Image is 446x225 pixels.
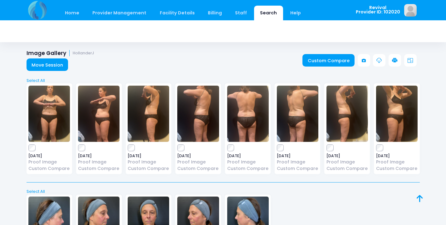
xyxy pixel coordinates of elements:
[404,4,417,17] img: image
[356,5,400,14] span: Revival Provider ID: 102020
[73,51,94,56] small: HollanderJ
[86,6,153,20] a: Provider Management
[277,159,318,165] a: Proof Image
[154,6,201,20] a: Facility Details
[128,159,169,165] a: Proof Image
[177,86,219,142] img: image
[227,86,269,142] img: image
[78,165,120,172] a: Custom Compare
[78,154,120,158] span: [DATE]
[27,58,68,71] a: Move Session
[326,165,368,172] a: Custom Compare
[128,154,169,158] span: [DATE]
[28,154,70,158] span: [DATE]
[128,86,169,142] img: image
[284,6,307,20] a: Help
[277,86,318,142] img: image
[227,154,269,158] span: [DATE]
[326,86,368,142] img: image
[78,159,120,165] a: Proof Image
[376,165,418,172] a: Custom Compare
[28,86,70,142] img: image
[277,165,318,172] a: Custom Compare
[229,6,253,20] a: Staff
[227,165,269,172] a: Custom Compare
[302,54,355,67] a: Custom Compare
[376,154,418,158] span: [DATE]
[128,165,169,172] a: Custom Compare
[28,165,70,172] a: Custom Compare
[27,50,94,57] h1: Image Gallery
[277,154,318,158] span: [DATE]
[28,159,70,165] a: Proof Image
[202,6,228,20] a: Billing
[326,154,368,158] span: [DATE]
[177,154,219,158] span: [DATE]
[24,188,422,195] a: Select All
[59,6,86,20] a: Home
[376,86,418,142] img: image
[326,159,368,165] a: Proof Image
[24,77,422,84] a: Select All
[376,159,418,165] a: Proof Image
[177,165,219,172] a: Custom Compare
[78,86,120,142] img: image
[254,6,283,20] a: Search
[227,159,269,165] a: Proof Image
[177,159,219,165] a: Proof Image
